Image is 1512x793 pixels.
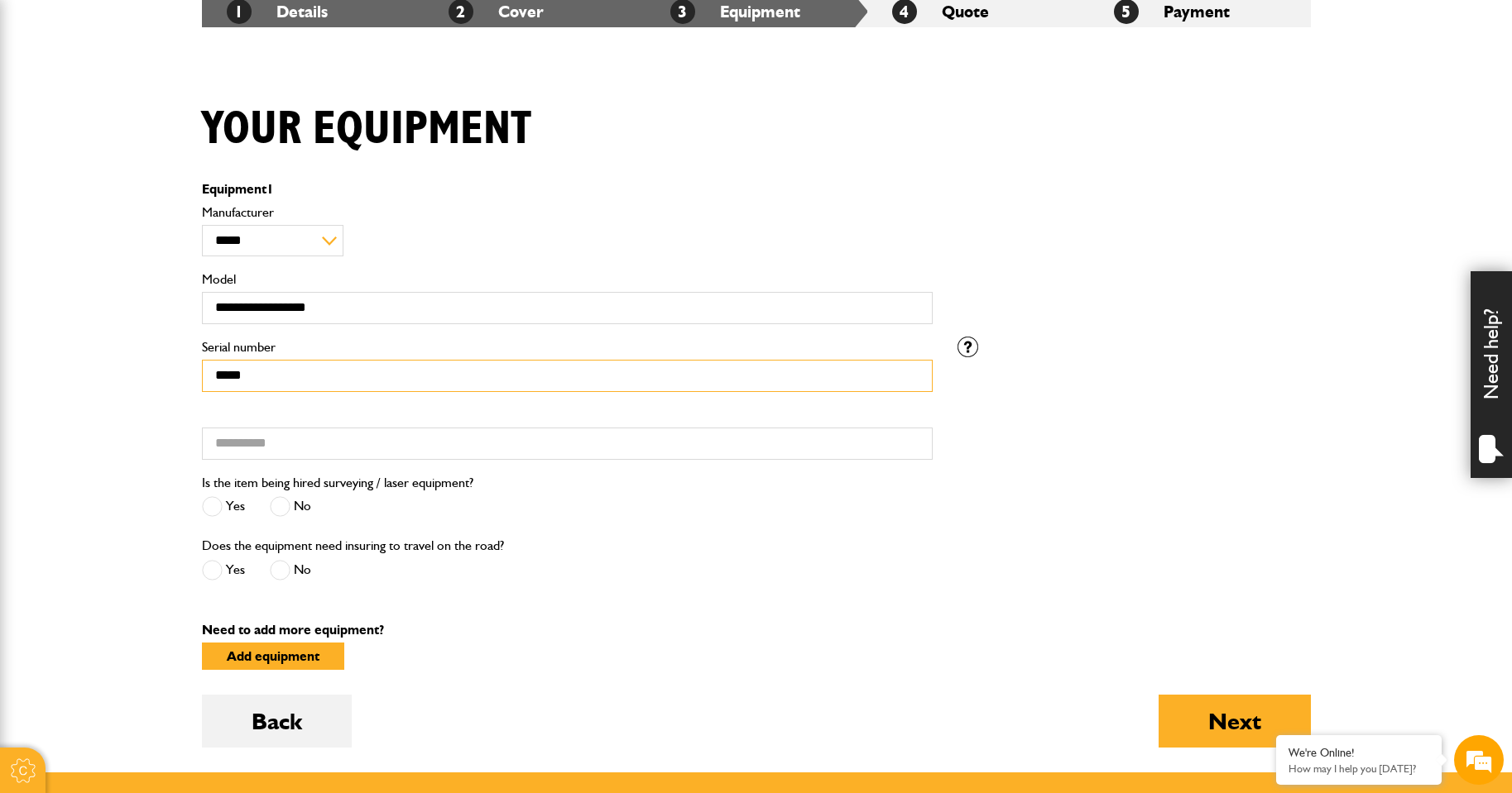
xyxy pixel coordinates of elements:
[202,496,245,517] label: Yes
[202,183,933,196] p: Equipment
[202,643,344,670] button: Add equipment
[449,2,544,21] a: 2Cover
[227,2,328,21] a: 1Details
[1471,271,1512,478] div: Need help?
[1289,746,1429,760] div: We're Online!
[202,560,245,580] label: Yes
[270,496,311,517] label: No
[270,560,311,580] label: No
[202,623,1311,637] p: Need to add more equipment?
[202,539,504,552] label: Does the equipment need insuring to travel on the road?
[266,181,274,197] span: 1
[202,102,531,157] h1: Your equipment
[202,695,352,748] button: Back
[202,273,933,286] label: Model
[202,476,473,490] label: Is the item being hired surveying / laser equipment?
[202,206,933,219] label: Manufacturer
[202,341,933,354] label: Serial number
[1159,695,1311,748] button: Next
[1289,762,1429,775] p: How may I help you today?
